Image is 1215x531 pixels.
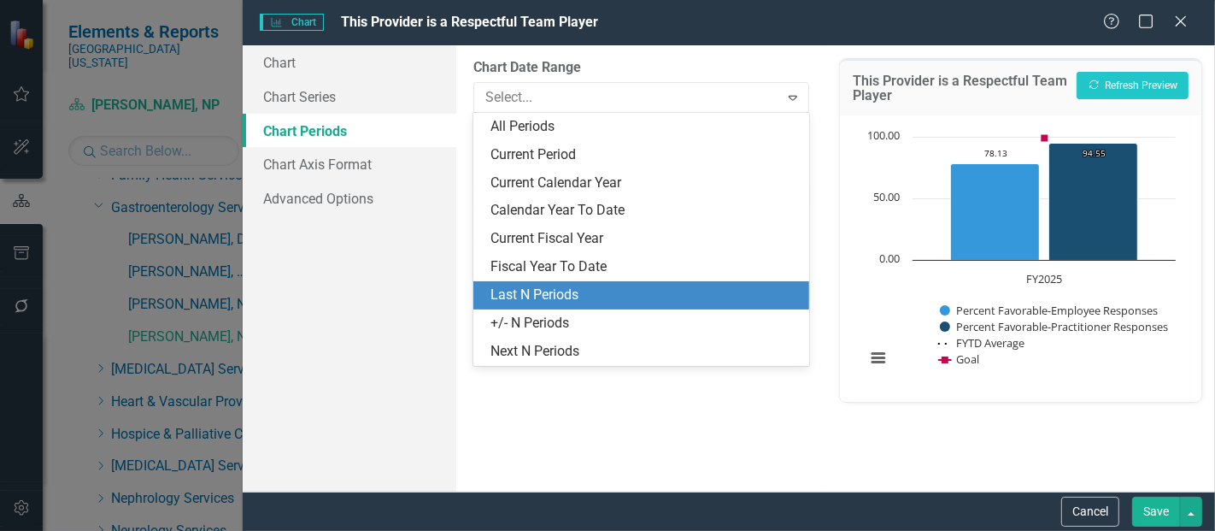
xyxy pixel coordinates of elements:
text: 100.00 [867,127,900,143]
span: Chart [260,14,323,31]
path: FY2025, 94.55. Percent Favorable-Practitioner Responses. [1048,144,1137,261]
div: +/- N Periods [490,314,799,333]
label: Chart Date Range [473,58,809,78]
button: Show FYTD Average [938,336,1026,351]
g: Goal, series 4 of 4. Line with 1 data point. [1041,134,1048,141]
g: Percent Favorable-Employee Responses, series 1 of 4. Bar series with 1 bar. [950,164,1039,261]
text: 0.00 [879,251,900,266]
h3: This Provider is a Respectful Team Player [853,74,1068,103]
text: FYTD Average [956,335,1024,351]
span: This Provider is a Respectful Team Player [341,14,598,30]
a: Chart Periods [243,114,456,148]
a: Chart Series [243,80,456,114]
button: Show Percent Favorable-Practitioner Responses [940,320,1169,334]
g: Percent Favorable-Practitioner Responses, series 2 of 4. Bar series with 1 bar. [1048,144,1137,261]
text: Percent Favorable-Practitioner Responses [956,319,1168,334]
div: Current Calendar Year [490,174,799,193]
text: 50.00 [873,189,900,204]
g: FYTD Average, series 3 of 4. Line with 1 data point. [1041,150,1048,157]
text: 94.55 [1083,147,1106,159]
text: FY2025 [1026,271,1062,286]
a: Chart Axis Format [243,147,456,181]
div: Chart. Highcharts interactive chart. [857,128,1184,385]
button: Show Percent Favorable-Employee Responses [940,304,1159,318]
text: Percent Favorable-Employee Responses [956,303,1158,318]
button: Show Goal [939,352,979,367]
button: Cancel [1061,497,1119,527]
div: Fiscal Year To Date [490,257,799,277]
div: All Periods [490,117,799,137]
div: Calendar Year To Date [490,201,799,221]
svg: Interactive chart [857,128,1184,385]
path: FY2025, 78.13. Percent Favorable-Employee Responses. [950,164,1039,261]
a: Advanced Options [243,181,456,215]
text: 78.13 [984,147,1007,159]
button: Refresh Preview [1077,72,1189,99]
button: Save [1132,497,1180,527]
div: Current Period [490,145,799,165]
a: Chart [243,45,456,80]
div: Last N Periods [490,286,799,305]
div: Next N Periods [490,342,799,362]
div: Current Fiscal Year [490,229,799,249]
button: View chart menu, Chart [866,345,890,369]
path: FY2025, 99. Goal. [1041,134,1048,141]
text: Goal [956,351,979,367]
